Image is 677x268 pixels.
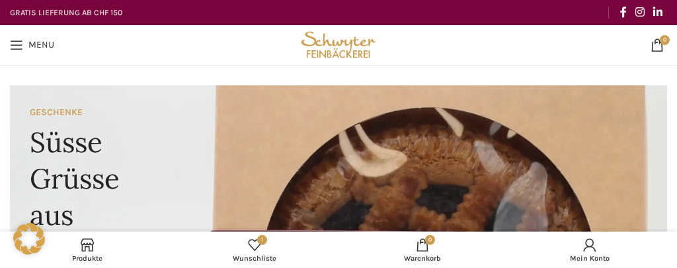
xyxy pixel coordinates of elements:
a: Linkedin social link [649,2,667,22]
img: Bäckerei Schwyter [298,25,379,65]
a: 0 [644,32,670,58]
a: 0 Warenkorb [338,235,506,265]
a: 1 Wunschliste [171,235,339,265]
span: Wunschliste [178,254,333,263]
div: My cart [338,235,506,265]
span: 0 [660,35,670,45]
a: Facebook social link [616,2,631,22]
div: Meine Wunschliste [171,235,339,265]
a: Open mobile menu [3,32,61,58]
span: Mein Konto [513,254,668,263]
strong: GRATIS LIEFERUNG AB CHF 150 [10,8,122,17]
a: Produkte [3,235,171,265]
span: 1 [257,235,267,245]
span: Warenkorb [345,254,500,263]
a: Mein Konto [506,235,674,265]
span: Menu [28,40,54,50]
span: 0 [425,235,435,245]
a: Site logo [298,38,379,50]
a: Instagram social link [631,2,649,22]
span: Produkte [10,254,165,263]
